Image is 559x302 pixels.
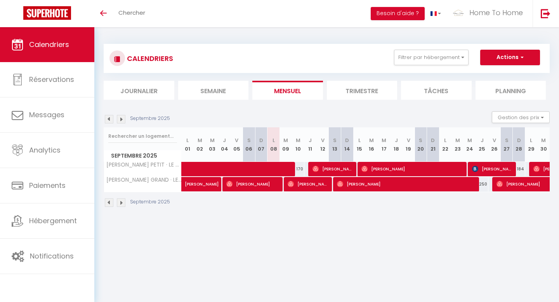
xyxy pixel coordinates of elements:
[273,137,275,144] abbr: L
[469,8,523,17] span: Home To Home
[130,115,170,122] p: Septembre 2025
[329,127,341,162] th: 13
[304,127,317,162] th: 11
[444,137,446,144] abbr: L
[464,127,476,162] th: 24
[353,127,366,162] th: 15
[382,137,386,144] abbr: M
[541,137,546,144] abbr: M
[108,129,177,143] input: Rechercher un logement...
[29,75,74,84] span: Réservations
[500,127,513,162] th: 27
[321,137,325,144] abbr: V
[451,127,464,162] th: 23
[105,177,183,183] span: [PERSON_NAME] GRAND · LE MARAIS - UPPER CLASS SUITES
[231,127,243,162] th: 05
[395,137,398,144] abbr: J
[369,137,374,144] abbr: M
[467,137,472,144] abbr: M
[371,7,425,20] button: Besoin d'aide ?
[29,181,66,190] span: Paiements
[427,127,439,162] th: 21
[182,127,194,162] th: 01
[29,40,69,49] span: Calendriers
[6,3,30,26] button: Ouvrir le widget de chat LiveChat
[104,150,181,161] span: Septembre 2025
[513,127,525,162] th: 28
[292,127,304,162] th: 10
[104,81,174,100] li: Journalier
[186,137,189,144] abbr: L
[267,127,280,162] th: 08
[29,145,61,155] span: Analytics
[182,177,194,192] a: [PERSON_NAME]
[505,137,509,144] abbr: S
[492,111,550,123] button: Gestion des prix
[476,81,546,100] li: Planning
[488,127,501,162] th: 26
[481,137,484,144] abbr: J
[296,137,300,144] abbr: M
[439,127,451,162] th: 22
[206,127,219,162] th: 03
[23,6,71,20] img: Super Booking
[279,127,292,162] th: 09
[235,137,238,144] abbr: V
[30,251,74,261] span: Notifications
[541,9,550,18] img: logout
[243,127,255,162] th: 06
[252,81,323,100] li: Mensuel
[29,216,77,226] span: Hébergement
[283,137,288,144] abbr: M
[130,198,170,206] p: Septembre 2025
[366,127,378,162] th: 16
[178,81,249,100] li: Semaine
[29,110,64,120] span: Messages
[525,127,538,162] th: 29
[125,50,173,67] h3: CALENDRIERS
[378,127,390,162] th: 17
[259,137,263,144] abbr: D
[223,137,226,144] abbr: J
[288,177,329,191] span: [PERSON_NAME]
[517,137,521,144] abbr: D
[453,7,464,19] img: ...
[312,161,354,176] span: [PERSON_NAME]
[530,137,532,144] abbr: L
[210,137,215,144] abbr: M
[419,137,422,144] abbr: S
[218,127,231,162] th: 04
[493,137,496,144] abbr: V
[194,127,206,162] th: 02
[361,161,465,176] span: [PERSON_NAME]
[337,177,478,191] span: [PERSON_NAME]
[402,127,415,162] th: 19
[537,127,550,162] th: 30
[415,127,427,162] th: 20
[247,137,251,144] abbr: S
[513,162,525,176] div: 184
[341,127,353,162] th: 14
[226,177,280,191] span: [PERSON_NAME]
[316,127,329,162] th: 12
[198,137,202,144] abbr: M
[185,173,238,187] span: [PERSON_NAME]
[327,81,398,100] li: Trimestre
[345,137,349,144] abbr: D
[118,9,145,17] span: Chercher
[105,162,183,168] span: [PERSON_NAME] PETIT · LE MARAIS - NEW Appartement HAUT DE GAMME
[455,137,460,144] abbr: M
[480,50,540,65] button: Actions
[476,177,488,191] div: 250
[472,161,514,176] span: [PERSON_NAME]
[407,137,410,144] abbr: V
[333,137,337,144] abbr: S
[401,81,472,100] li: Tâches
[390,127,403,162] th: 18
[358,137,361,144] abbr: L
[431,137,435,144] abbr: D
[476,127,488,162] th: 25
[394,50,469,65] button: Filtrer par hébergement
[309,137,312,144] abbr: J
[255,127,267,162] th: 07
